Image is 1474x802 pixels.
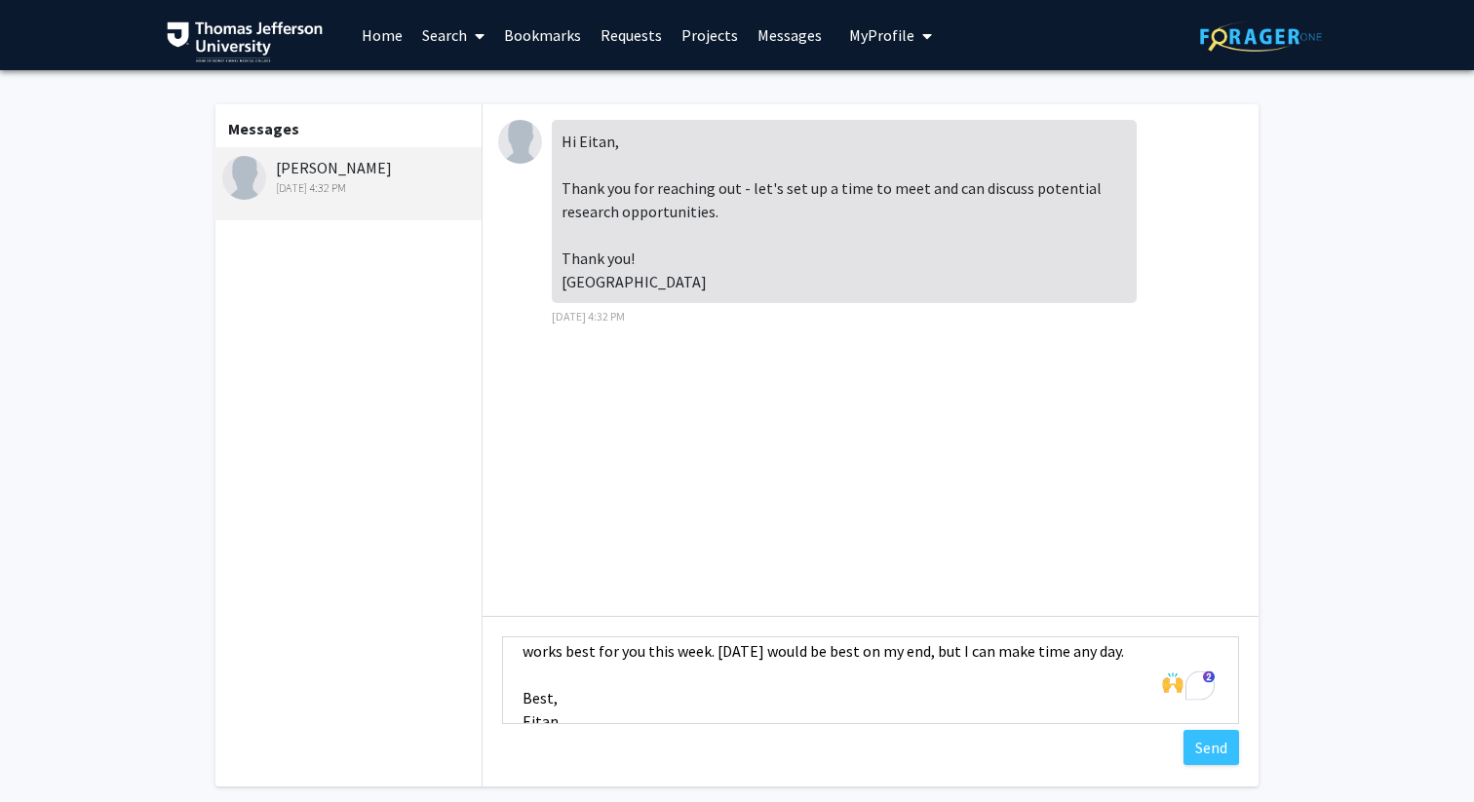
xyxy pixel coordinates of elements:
textarea: To enrich screen reader interactions, please activate Accessibility in Grammarly extension settings [502,636,1239,724]
b: Messages [228,119,299,138]
span: [DATE] 4:32 PM [552,309,625,324]
a: Messages [748,1,832,69]
a: Bookmarks [494,1,591,69]
a: Home [352,1,412,69]
div: Hi Eitan, Thank you for reaching out - let's set up a time to meet and can discuss potential rese... [552,120,1137,303]
img: Meghan Nahass [222,156,266,200]
a: Projects [672,1,748,69]
img: Thomas Jefferson University Logo [167,21,323,62]
img: Meghan Nahass [498,120,542,164]
button: Send [1183,730,1239,765]
a: Search [412,1,494,69]
a: Requests [591,1,672,69]
img: ForagerOne Logo [1200,21,1322,52]
iframe: Chat [15,714,83,787]
div: [PERSON_NAME] [222,156,477,197]
span: My Profile [849,25,914,45]
div: [DATE] 4:32 PM [222,179,477,197]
